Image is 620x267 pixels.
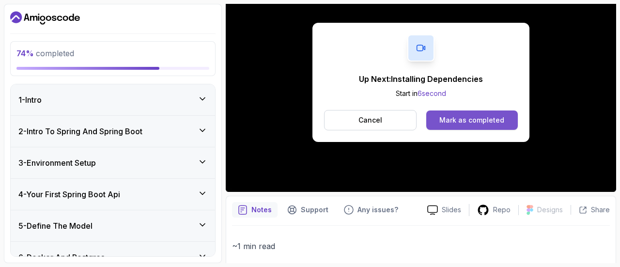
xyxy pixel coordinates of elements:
p: Share [591,205,610,215]
button: 2-Intro To Spring And Spring Boot [11,116,215,147]
button: Share [571,205,610,215]
button: notes button [232,202,278,218]
h3: 5 - Define The Model [18,220,93,232]
p: Up Next: Installing Dependencies [359,73,483,85]
p: Slides [442,205,461,215]
h3: 3 - Environment Setup [18,157,96,169]
p: Designs [537,205,563,215]
a: Repo [469,204,518,216]
button: 3-Environment Setup [11,147,215,178]
button: 5-Define The Model [11,210,215,241]
span: 74 % [16,48,34,58]
button: 1-Intro [11,84,215,115]
button: Support button [281,202,334,218]
a: Dashboard [10,10,80,26]
p: Support [301,205,328,215]
h3: 6 - Docker And Postgres [18,251,105,263]
p: Start in [359,89,483,98]
p: Notes [251,205,272,215]
span: completed [16,48,74,58]
a: Slides [419,205,469,215]
span: 6 second [418,89,446,97]
h3: 1 - Intro [18,94,42,106]
h3: 2 - Intro To Spring And Spring Boot [18,126,142,137]
button: Feedback button [338,202,404,218]
button: Cancel [324,110,417,130]
button: 4-Your First Spring Boot Api [11,179,215,210]
div: Mark as completed [439,115,504,125]
p: ~1 min read [232,239,610,253]
p: Repo [493,205,511,215]
button: Mark as completed [426,110,518,130]
p: Cancel [358,115,382,125]
h3: 4 - Your First Spring Boot Api [18,188,120,200]
p: Any issues? [357,205,398,215]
